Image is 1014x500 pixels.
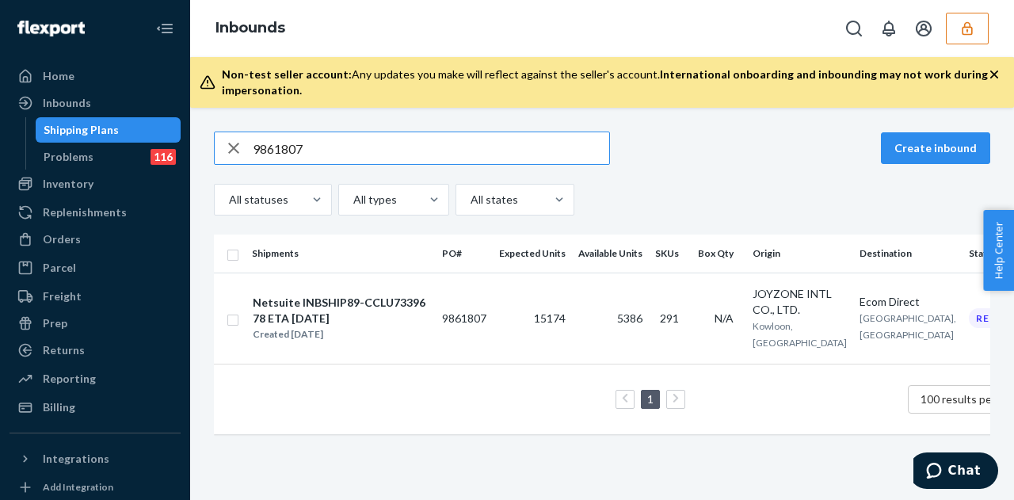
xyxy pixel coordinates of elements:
[692,235,746,273] th: Box Qty
[44,122,119,138] div: Shipping Plans
[10,395,181,420] a: Billing
[227,192,229,208] input: All statuses
[36,117,181,143] a: Shipping Plans
[617,311,642,325] span: 5386
[10,338,181,363] a: Returns
[913,452,998,492] iframe: Opens a widget where you can chat to one of our agents
[436,235,493,273] th: PO#
[43,315,67,331] div: Prep
[253,132,609,164] input: Search inbounds by name, destination, msku...
[43,399,75,415] div: Billing
[493,235,572,273] th: Expected Units
[43,288,82,304] div: Freight
[17,21,85,36] img: Flexport logo
[10,200,181,225] a: Replenishments
[151,149,176,165] div: 116
[572,235,649,273] th: Available Units
[649,235,692,273] th: SKUs
[753,286,847,318] div: JOYZONE INTL CO., LTD.
[853,235,963,273] th: Destination
[983,210,1014,291] button: Help Center
[715,311,734,325] span: N/A
[10,311,181,336] a: Prep
[860,294,956,310] div: Ecom Direct
[149,13,181,44] button: Close Navigation
[436,273,493,364] td: 9861807
[253,326,429,342] div: Created [DATE]
[352,192,353,208] input: All types
[10,227,181,252] a: Orders
[43,204,127,220] div: Replenishments
[43,68,74,84] div: Home
[10,90,181,116] a: Inbounds
[43,95,91,111] div: Inbounds
[10,63,181,89] a: Home
[534,311,566,325] span: 15174
[469,192,471,208] input: All states
[43,260,76,276] div: Parcel
[873,13,905,44] button: Open notifications
[838,13,870,44] button: Open Search Box
[253,295,429,326] div: Netsuite INBSHIP89-CCLU7339678 ETA [DATE]
[222,67,989,98] div: Any updates you make will reflect against the seller's account.
[43,451,109,467] div: Integrations
[43,231,81,247] div: Orders
[881,132,990,164] button: Create inbound
[222,67,352,81] span: Non-test seller account:
[43,371,96,387] div: Reporting
[10,478,181,497] a: Add Integration
[10,366,181,391] a: Reporting
[246,235,436,273] th: Shipments
[860,312,956,341] span: [GEOGRAPHIC_DATA], [GEOGRAPHIC_DATA]
[908,13,940,44] button: Open account menu
[746,235,853,273] th: Origin
[203,6,298,52] ol: breadcrumbs
[660,311,679,325] span: 291
[753,320,847,349] span: Kowloon, [GEOGRAPHIC_DATA]
[43,480,113,494] div: Add Integration
[10,446,181,471] button: Integrations
[43,176,93,192] div: Inventory
[10,255,181,281] a: Parcel
[644,392,657,406] a: Page 1 is your current page
[10,171,181,197] a: Inventory
[36,144,181,170] a: Problems116
[10,284,181,309] a: Freight
[43,342,85,358] div: Returns
[215,19,285,36] a: Inbounds
[44,149,93,165] div: Problems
